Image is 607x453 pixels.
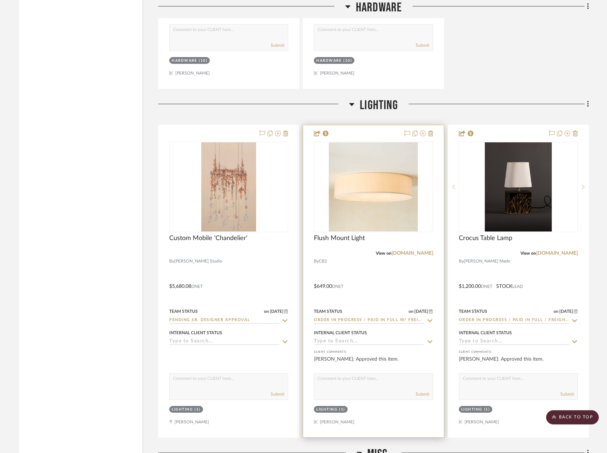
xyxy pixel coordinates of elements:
[314,234,365,242] span: Flush Mount Light
[546,410,599,424] scroll-to-top-button: BACK TO TOP
[560,391,574,397] button: Submit
[314,330,367,336] div: Internal Client Status
[360,98,398,113] span: Lighting
[314,317,424,324] input: Type to Search…
[416,391,429,397] button: Submit
[459,356,578,370] div: [PERSON_NAME]: Approved this item.
[554,309,559,314] span: on
[459,234,512,242] span: Crocus Table Lamp
[174,258,222,265] span: [PERSON_NAME] Studio
[409,309,414,314] span: on
[316,58,342,63] div: Hardware
[264,309,269,314] span: on
[414,309,429,314] span: [DATE]
[314,339,424,345] input: Type to Search…
[343,58,352,63] div: (10)
[391,251,433,256] a: [DOMAIN_NAME]
[169,258,174,265] span: By
[169,317,280,324] input: Type to Search…
[376,251,391,255] span: View on
[339,407,345,412] div: (1)
[172,407,193,412] div: Lighting
[520,251,536,255] span: View on
[271,391,284,397] button: Submit
[485,142,552,231] img: Crocus Table Lamp
[459,317,569,324] input: Type to Search…
[172,58,197,63] div: Hardware
[199,58,207,63] div: (10)
[319,258,327,265] span: CB2
[169,330,222,336] div: Internal Client Status
[461,407,482,412] div: Lighting
[316,407,337,412] div: Lighting
[170,142,288,232] div: 0
[559,309,574,314] span: [DATE]
[169,234,248,242] span: Custom Mobile 'Chandelier'
[314,356,433,370] div: [PERSON_NAME]: Approved this item.
[329,142,418,231] img: Flush Mount Light
[459,258,464,265] span: By
[194,407,201,412] div: (1)
[536,251,578,256] a: [DOMAIN_NAME]
[271,42,284,49] button: Submit
[314,258,319,265] span: By
[416,42,429,49] button: Submit
[269,309,284,314] span: [DATE]
[459,330,512,336] div: Internal Client Status
[314,308,342,315] div: Team Status
[459,339,569,345] input: Type to Search…
[169,308,198,315] div: Team Status
[201,142,256,231] img: Custom Mobile 'Chandelier'
[169,339,280,345] input: Type to Search…
[459,308,487,315] div: Team Status
[484,407,490,412] div: (1)
[464,258,510,265] span: [PERSON_NAME] Made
